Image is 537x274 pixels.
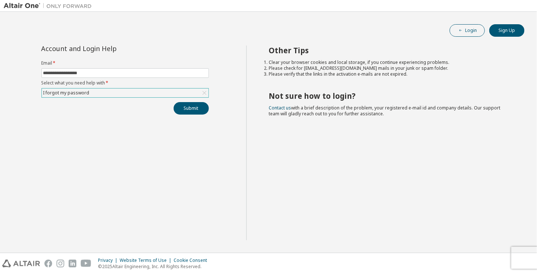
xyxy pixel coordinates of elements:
[120,257,174,263] div: Website Terms of Use
[81,260,91,267] img: youtube.svg
[69,260,76,267] img: linkedin.svg
[269,60,511,65] li: Clear your browser cookies and local storage, if you continue experiencing problems.
[4,2,95,10] img: Altair One
[2,260,40,267] img: altair_logo.svg
[174,257,211,263] div: Cookie Consent
[269,105,500,117] span: with a brief description of the problem, your registered e-mail id and company details. Our suppo...
[44,260,52,267] img: facebook.svg
[450,24,485,37] button: Login
[57,260,64,267] img: instagram.svg
[269,71,511,77] li: Please verify that the links in the activation e-mails are not expired.
[42,89,208,97] div: I forgot my password
[41,80,209,86] label: Select what you need help with
[98,257,120,263] div: Privacy
[269,91,511,101] h2: Not sure how to login?
[41,46,175,51] div: Account and Login Help
[42,89,91,97] div: I forgot my password
[269,46,511,55] h2: Other Tips
[98,263,211,270] p: © 2025 Altair Engineering, Inc. All Rights Reserved.
[41,60,209,66] label: Email
[174,102,209,115] button: Submit
[269,105,291,111] a: Contact us
[489,24,525,37] button: Sign Up
[269,65,511,71] li: Please check for [EMAIL_ADDRESS][DOMAIN_NAME] mails in your junk or spam folder.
